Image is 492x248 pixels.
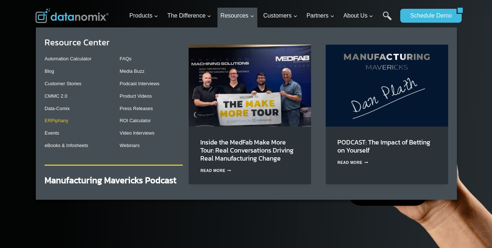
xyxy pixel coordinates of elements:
[120,56,132,61] a: FAQs
[120,68,144,74] a: Media Buzz
[45,106,70,111] a: Data-Comix
[45,56,91,61] a: Automation Calculator
[45,81,81,86] a: Customer Stories
[337,161,368,165] a: Read More
[45,68,54,74] a: Blog
[326,45,448,126] img: Dan Plath on Manufacturing Mavericks
[35,8,109,23] img: Datanomix
[120,130,154,136] a: Video Interviews
[126,4,397,28] nav: Primary Navigation
[45,174,177,187] a: Manufacturing Mavericks Podcast
[220,11,254,20] span: Resources
[45,118,68,123] a: ERPiphany
[45,130,59,136] a: Events
[189,45,311,126] img: Make More Tour at Medfab - See how AI in Manufacturing is taking the spotlight
[344,11,374,20] span: About Us
[120,81,159,86] a: Podcast Interviews
[45,93,67,99] a: CMMC 2.0
[120,118,151,123] a: ROI Calculator
[383,11,392,28] a: Search
[45,36,110,49] a: Resource Center
[120,93,152,99] a: Product Videos
[337,137,430,155] a: PODCAST: The Impact of Betting on Yourself
[120,143,140,148] a: Webinars
[45,143,88,148] a: eBooks & Infosheets
[306,11,334,20] span: Partners
[200,137,294,163] a: Inside the MedFab Make More Tour: Real Conversations Driving Real Manufacturing Change
[400,9,457,23] a: Schedule Demo
[200,169,231,173] a: Read More
[167,11,212,20] span: The Difference
[263,11,297,20] span: Customers
[120,106,153,111] a: Press Releases
[129,11,158,20] span: Products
